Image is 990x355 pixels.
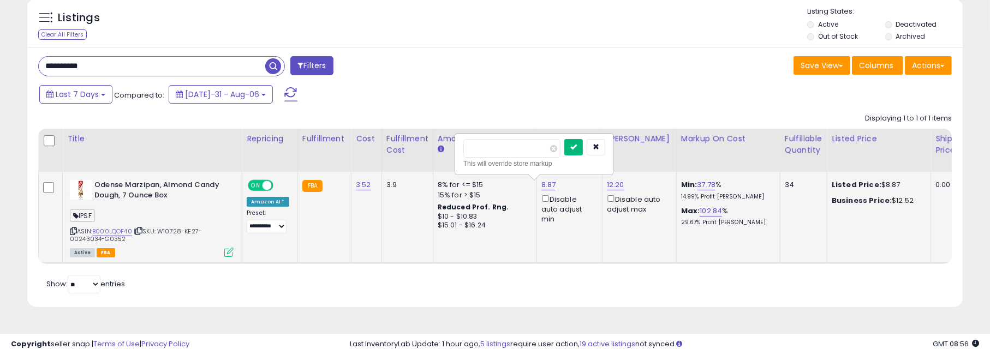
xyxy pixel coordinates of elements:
[933,339,979,349] span: 2025-08-14 08:56 GMT
[70,209,95,222] span: IPSF
[386,133,428,156] div: Fulfillment Cost
[39,85,112,104] button: Last 7 Days
[46,279,125,289] span: Show: entries
[438,212,528,221] div: $10 - $10.83
[97,248,115,257] span: FBA
[438,190,528,200] div: 15% for > $15
[272,181,289,190] span: OFF
[794,56,850,75] button: Save View
[785,180,819,190] div: 34
[70,180,92,200] img: 31GUtVj1sZL._SL40_.jpg
[681,193,772,201] p: 14.99% Profit [PERSON_NAME]
[247,209,289,234] div: Preset:
[356,179,371,190] a: 3.52
[438,221,528,230] div: $15.01 - $16.24
[290,56,333,75] button: Filters
[438,145,444,154] small: Amazon Fees.
[832,133,926,145] div: Listed Price
[607,193,668,214] div: Disable auto adjust max
[681,179,697,190] b: Min:
[607,133,672,145] div: [PERSON_NAME]
[92,227,132,236] a: B000LQOF40
[935,133,957,156] div: Ship Price
[94,180,227,203] b: Odense Marzipan, Almond Candy Dough, 7 Ounce Box
[247,133,293,145] div: Repricing
[70,248,95,257] span: All listings currently available for purchase on Amazon
[607,179,624,190] a: 12.20
[11,339,189,350] div: seller snap | |
[38,29,87,40] div: Clear All Filters
[935,180,953,190] div: 0.00
[580,339,635,349] a: 19 active listings
[70,227,202,243] span: | SKU: W10728-KE27-00243034-G0352
[169,85,273,104] button: [DATE]-31 - Aug-06
[185,89,259,100] span: [DATE]-31 - Aug-06
[676,129,780,172] th: The percentage added to the cost of goods (COGS) that forms the calculator for Min & Max prices.
[896,32,926,41] label: Archived
[480,339,510,349] a: 5 listings
[541,179,556,190] a: 8.87
[438,133,532,145] div: Amazon Fees
[681,206,700,216] b: Max:
[247,197,289,207] div: Amazon AI *
[832,180,922,190] div: $8.87
[852,56,903,75] button: Columns
[807,7,963,17] p: Listing States:
[141,339,189,349] a: Privacy Policy
[681,206,772,226] div: %
[700,206,722,216] a: 102.84
[697,179,715,190] a: 37.78
[681,133,776,145] div: Markup on Cost
[463,158,605,169] div: This will override store markup
[438,180,528,190] div: 8% for <= $15
[67,133,237,145] div: Title
[70,180,234,256] div: ASIN:
[11,339,51,349] strong: Copyright
[386,180,425,190] div: 3.9
[905,56,952,75] button: Actions
[541,193,594,225] div: Disable auto adjust min
[818,32,858,41] label: Out of Stock
[302,133,347,145] div: Fulfillment
[350,339,979,350] div: Last InventoryLab Update: 1 hour ago, require user action, not synced.
[56,89,99,100] span: Last 7 Days
[302,180,323,192] small: FBA
[859,60,893,71] span: Columns
[681,219,772,226] p: 29.67% Profit [PERSON_NAME]
[785,133,822,156] div: Fulfillable Quantity
[681,180,772,200] div: %
[896,20,937,29] label: Deactivated
[832,179,881,190] b: Listed Price:
[832,196,922,206] div: $12.52
[818,20,838,29] label: Active
[356,133,377,145] div: Cost
[58,10,100,26] h5: Listings
[438,202,509,212] b: Reduced Prof. Rng.
[114,90,164,100] span: Compared to:
[93,339,140,349] a: Terms of Use
[865,113,952,124] div: Displaying 1 to 1 of 1 items
[832,195,892,206] b: Business Price:
[249,181,263,190] span: ON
